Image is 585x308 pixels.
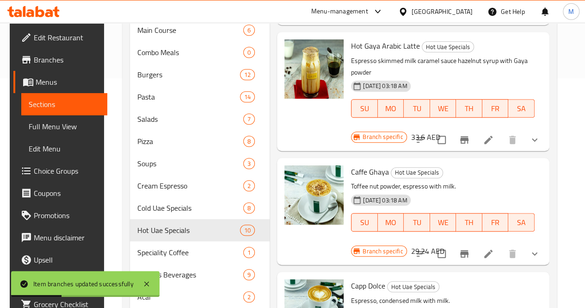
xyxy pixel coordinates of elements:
span: Classics Beverages [137,269,243,280]
span: Speciality Coffee [137,247,243,258]
a: Edit menu item [483,134,494,145]
span: Edit Restaurant [34,32,100,43]
button: MO [378,213,404,232]
a: Edit Restaurant [13,26,107,49]
div: Menu-management [311,6,368,17]
div: Salads [137,113,243,125]
span: Select to update [432,130,451,150]
span: 14 [240,93,254,101]
button: delete [501,243,523,265]
button: TH [456,213,482,232]
svg: Show Choices [529,134,540,145]
button: FR [482,99,509,118]
button: TU [404,99,430,118]
span: Branch specific [359,132,406,141]
button: SU [351,213,377,232]
span: Cold Uae Specials [137,202,243,214]
img: Caffe Ghaya [284,165,344,225]
div: Burgers12 [130,63,270,86]
a: Edit Menu [21,138,107,160]
div: Pasta14 [130,86,270,108]
div: Hot Uae Specials [387,281,439,292]
span: 8 [244,204,254,213]
span: 2 [244,182,254,190]
div: Speciality Coffee1 [130,241,270,264]
button: WE [430,99,456,118]
span: SA [512,102,531,115]
span: 1 [244,248,254,257]
span: TH [460,216,479,229]
span: FR [486,216,505,229]
button: Branch-specific-item [453,243,475,265]
span: Main Course [137,25,243,36]
span: Sections [29,99,100,110]
button: WE [430,213,456,232]
div: [GEOGRAPHIC_DATA] [412,6,473,17]
div: Acai [137,291,243,302]
span: Cream Espresso [137,180,243,191]
button: SU [351,99,377,118]
div: items [243,47,255,58]
span: 12 [240,70,254,79]
span: Hot Uae Specials [391,167,443,178]
a: Branches [13,49,107,71]
span: Edit Menu [29,143,100,154]
div: Burgers [137,69,240,80]
div: Salads7 [130,108,270,130]
button: Branch-specific-item [453,129,475,151]
div: items [243,136,255,147]
span: 10 [240,226,254,235]
div: items [240,69,255,80]
button: show more [523,129,546,151]
button: TU [404,213,430,232]
button: sort-choices [410,243,432,265]
span: SA [512,216,531,229]
a: Full Menu View [21,115,107,138]
div: items [243,158,255,169]
a: Edit menu item [483,248,494,259]
span: Menu disclaimer [34,232,100,243]
svg: Show Choices [529,248,540,259]
button: delete [501,129,523,151]
div: Cold Uae Specials8 [130,197,270,219]
span: Pizza [137,136,243,147]
div: Pizza8 [130,130,270,152]
span: Combo Meals [137,47,243,58]
a: Sections [21,93,107,115]
div: Cream Espresso2 [130,175,270,197]
div: Classics Beverages9 [130,264,270,286]
span: [DATE] 03:18 AM [359,196,411,205]
span: WE [434,216,453,229]
div: items [243,180,255,191]
span: Capp Dolce [351,279,385,293]
div: Combo Meals0 [130,41,270,63]
span: TH [460,102,479,115]
span: TU [407,102,426,115]
span: MO [382,102,400,115]
div: items [243,291,255,302]
span: Soups [137,158,243,169]
span: Coupons [34,188,100,199]
span: Pasta [137,91,240,102]
span: 2 [244,293,254,302]
span: 3 [244,159,254,168]
span: SU [355,102,374,115]
span: MO [382,216,400,229]
span: TU [407,216,426,229]
span: 8 [244,137,254,146]
button: MO [378,99,404,118]
div: Item branches updated successfully [33,279,134,289]
p: Espresso skimmed milk caramel sauce hazelnut syrup with Gaya powder [351,55,535,78]
span: Hot Uae Specials [388,282,439,292]
a: Choice Groups [13,160,107,182]
div: items [243,25,255,36]
div: Acai2 [130,286,270,308]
